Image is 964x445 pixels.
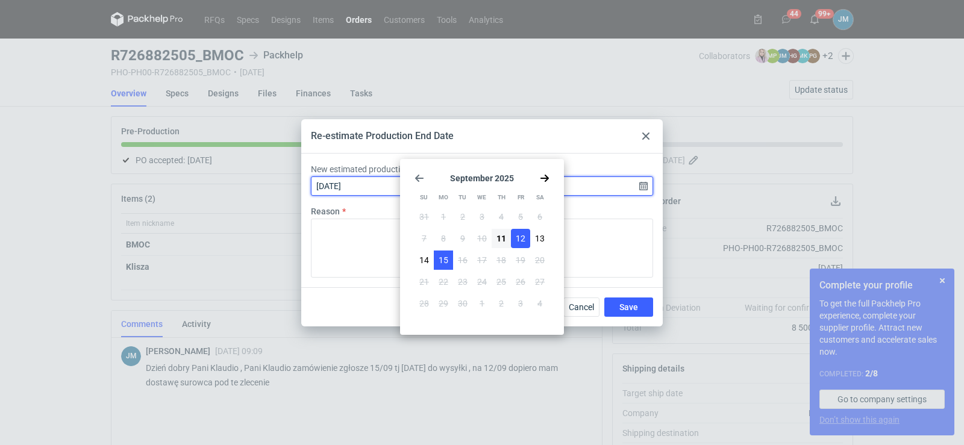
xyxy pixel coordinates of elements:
[530,229,549,248] button: Sat Sep 13 2025
[422,232,427,244] span: 7
[419,276,429,288] span: 21
[453,207,472,226] button: Tue Sep 02 2025
[415,229,434,248] button: Sun Sep 07 2025
[439,297,448,310] span: 29
[569,303,594,311] span: Cancel
[563,297,599,317] button: Cancel
[511,294,530,313] button: Fri Oct 03 2025
[415,251,434,270] button: Sun Sep 14 2025
[415,272,434,291] button: Sun Sep 21 2025
[415,173,549,183] section: September 2025
[472,251,492,270] button: Wed Sep 17 2025
[499,211,504,223] span: 4
[460,211,465,223] span: 2
[419,297,429,310] span: 28
[415,173,424,183] svg: Go back 1 month
[453,229,472,248] button: Tue Sep 09 2025
[535,254,545,266] span: 20
[415,294,434,313] button: Sun Sep 28 2025
[419,254,429,266] span: 14
[512,188,530,207] div: Fr
[458,254,468,266] span: 16
[434,229,453,248] button: Mon Sep 08 2025
[439,276,448,288] span: 22
[472,188,491,207] div: We
[535,276,545,288] span: 27
[537,297,542,310] span: 4
[439,254,448,266] span: 15
[619,303,638,311] span: Save
[492,188,511,207] div: Th
[530,251,549,270] button: Sat Sep 20 2025
[530,272,549,291] button: Sat Sep 27 2025
[434,207,453,226] button: Mon Sep 01 2025
[453,251,472,270] button: Tue Sep 16 2025
[453,188,472,207] div: Tu
[477,276,487,288] span: 24
[516,276,525,288] span: 26
[477,232,487,244] span: 10
[530,294,549,313] button: Sat Oct 04 2025
[477,254,487,266] span: 17
[472,207,492,226] button: Wed Sep 03 2025
[516,232,525,244] span: 12
[472,294,492,313] button: Wed Oct 01 2025
[472,272,492,291] button: Wed Sep 24 2025
[540,173,549,183] svg: Go forward 1 month
[480,297,484,310] span: 1
[415,188,433,207] div: Su
[530,207,549,226] button: Sat Sep 06 2025
[492,229,511,248] button: Thu Sep 11 2025
[516,254,525,266] span: 19
[604,297,653,317] button: Save
[311,163,444,175] label: New estimated production end date
[511,251,530,270] button: Fri Sep 19 2025
[492,294,511,313] button: Thu Oct 02 2025
[472,229,492,248] button: Wed Sep 10 2025
[531,188,549,207] div: Sa
[458,297,468,310] span: 30
[496,254,506,266] span: 18
[492,207,511,226] button: Thu Sep 04 2025
[492,251,511,270] button: Thu Sep 18 2025
[537,211,542,223] span: 6
[441,211,446,223] span: 1
[441,232,446,244] span: 8
[458,276,468,288] span: 23
[496,276,506,288] span: 25
[511,229,530,248] button: Fri Sep 12 2025
[311,205,340,217] label: Reason
[434,251,453,270] button: Mon Sep 15 2025
[434,294,453,313] button: Mon Sep 29 2025
[311,129,454,143] div: Re-estimate Production End Date
[434,188,452,207] div: Mo
[518,297,523,310] span: 3
[453,272,472,291] button: Tue Sep 23 2025
[419,211,429,223] span: 31
[415,207,434,226] button: Sun Aug 31 2025
[511,272,530,291] button: Fri Sep 26 2025
[460,232,465,244] span: 9
[511,207,530,226] button: Fri Sep 05 2025
[492,272,511,291] button: Thu Sep 25 2025
[434,272,453,291] button: Mon Sep 22 2025
[499,297,504,310] span: 2
[496,232,506,244] span: 11
[480,211,484,223] span: 3
[518,211,523,223] span: 5
[535,232,545,244] span: 13
[453,294,472,313] button: Tue Sep 30 2025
